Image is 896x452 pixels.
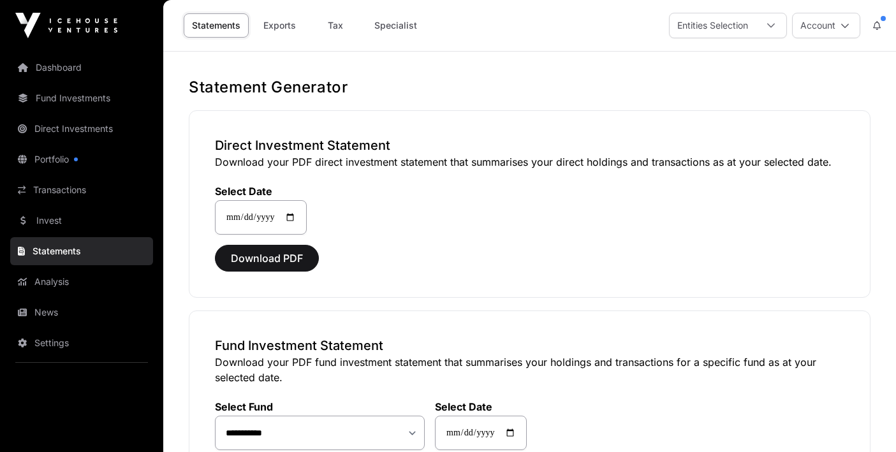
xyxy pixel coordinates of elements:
[215,400,425,413] label: Select Fund
[215,337,844,354] h3: Fund Investment Statement
[10,176,153,204] a: Transactions
[231,251,303,266] span: Download PDF
[435,400,527,413] label: Select Date
[670,13,756,38] div: Entities Selection
[10,207,153,235] a: Invest
[215,154,844,170] p: Download your PDF direct investment statement that summarises your direct holdings and transactio...
[215,245,319,272] button: Download PDF
[215,136,844,154] h3: Direct Investment Statement
[792,13,860,38] button: Account
[10,329,153,357] a: Settings
[10,237,153,265] a: Statements
[10,115,153,143] a: Direct Investments
[254,13,305,38] a: Exports
[215,258,319,270] a: Download PDF
[10,54,153,82] a: Dashboard
[366,13,425,38] a: Specialist
[15,13,117,38] img: Icehouse Ventures Logo
[10,145,153,173] a: Portfolio
[310,13,361,38] a: Tax
[184,13,249,38] a: Statements
[189,77,870,98] h1: Statement Generator
[10,298,153,326] a: News
[215,354,844,385] p: Download your PDF fund investment statement that summarises your holdings and transactions for a ...
[10,268,153,296] a: Analysis
[10,84,153,112] a: Fund Investments
[215,185,307,198] label: Select Date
